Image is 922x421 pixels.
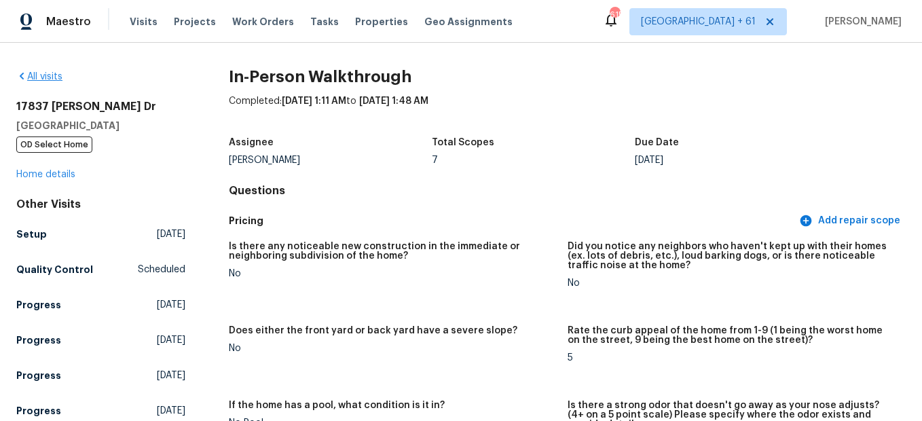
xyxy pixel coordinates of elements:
h5: If the home has a pool, what condition is it in? [229,401,445,410]
h5: Setup [16,227,47,241]
h5: Did you notice any neighbors who haven't kept up with their homes (ex. lots of debris, etc.), lou... [568,242,895,270]
span: Projects [174,15,216,29]
span: [DATE] [157,298,185,312]
h5: Total Scopes [432,138,494,147]
h5: Due Date [635,138,679,147]
span: [DATE] 1:11 AM [282,96,346,106]
span: OD Select Home [16,136,92,153]
span: Visits [130,15,158,29]
a: Setup[DATE] [16,222,185,246]
div: Completed: to [229,94,906,130]
span: [DATE] [157,404,185,418]
span: Add repair scope [802,213,900,230]
span: Geo Assignments [424,15,513,29]
span: [PERSON_NAME] [819,15,902,29]
h5: Progress [16,333,61,347]
span: [DATE] [157,227,185,241]
span: [DATE] [157,333,185,347]
h5: Rate the curb appeal of the home from 1-9 (1 being the worst home on the street, 9 being the best... [568,326,895,345]
h2: 17837 [PERSON_NAME] Dr [16,100,185,113]
div: [PERSON_NAME] [229,155,432,165]
a: Progress[DATE] [16,328,185,352]
div: Other Visits [16,198,185,211]
h5: Pricing [229,214,796,228]
h5: Assignee [229,138,274,147]
a: Progress[DATE] [16,363,185,388]
span: Maestro [46,15,91,29]
span: Scheduled [138,263,185,276]
h5: Is there any noticeable new construction in the immediate or neighboring subdivision of the home? [229,242,556,261]
h5: Progress [16,369,61,382]
span: [GEOGRAPHIC_DATA] + 61 [641,15,756,29]
a: Progress[DATE] [16,293,185,317]
h5: Does either the front yard or back yard have a severe slope? [229,326,517,335]
h5: Progress [16,298,61,312]
div: No [229,269,556,278]
h5: [GEOGRAPHIC_DATA] [16,119,185,132]
span: [DATE] [157,369,185,382]
a: All visits [16,72,62,81]
a: Home details [16,170,75,179]
div: [DATE] [635,155,838,165]
a: Quality ControlScheduled [16,257,185,282]
div: No [568,278,895,288]
div: 615 [610,8,619,22]
span: Properties [355,15,408,29]
h2: In-Person Walkthrough [229,70,906,84]
h5: Quality Control [16,263,93,276]
h5: Progress [16,404,61,418]
h4: Questions [229,184,906,198]
div: 5 [568,353,895,363]
span: Tasks [310,17,339,26]
div: 7 [432,155,635,165]
button: Add repair scope [796,208,906,234]
span: Work Orders [232,15,294,29]
div: No [229,344,556,353]
span: [DATE] 1:48 AM [359,96,428,106]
